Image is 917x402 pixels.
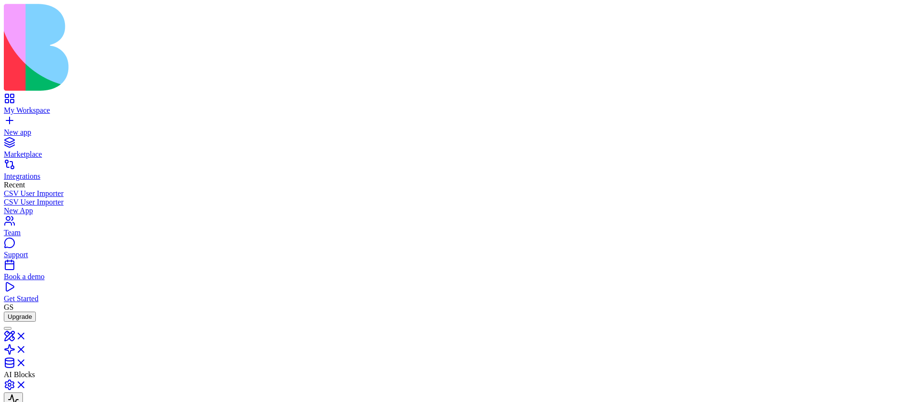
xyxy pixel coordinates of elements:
a: New App [4,206,913,215]
a: CSV User Importer [4,198,913,206]
a: Marketplace [4,141,913,159]
button: Upgrade [4,312,36,322]
a: New app [4,120,913,137]
span: AI Blocks [4,370,35,379]
div: Team [4,228,913,237]
div: Marketplace [4,150,913,159]
img: logo [4,4,388,91]
div: New app [4,128,913,137]
div: My Workspace [4,106,913,115]
a: Team [4,220,913,237]
div: Integrations [4,172,913,181]
a: Support [4,242,913,259]
a: My Workspace [4,98,913,115]
a: Upgrade [4,312,36,320]
span: GS [4,303,13,311]
a: Integrations [4,163,913,181]
a: CSV User Importer [4,189,913,198]
div: Get Started [4,294,913,303]
span: Recent [4,181,25,189]
div: Support [4,250,913,259]
div: Book a demo [4,272,913,281]
a: Get Started [4,286,913,303]
a: Book a demo [4,264,913,281]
